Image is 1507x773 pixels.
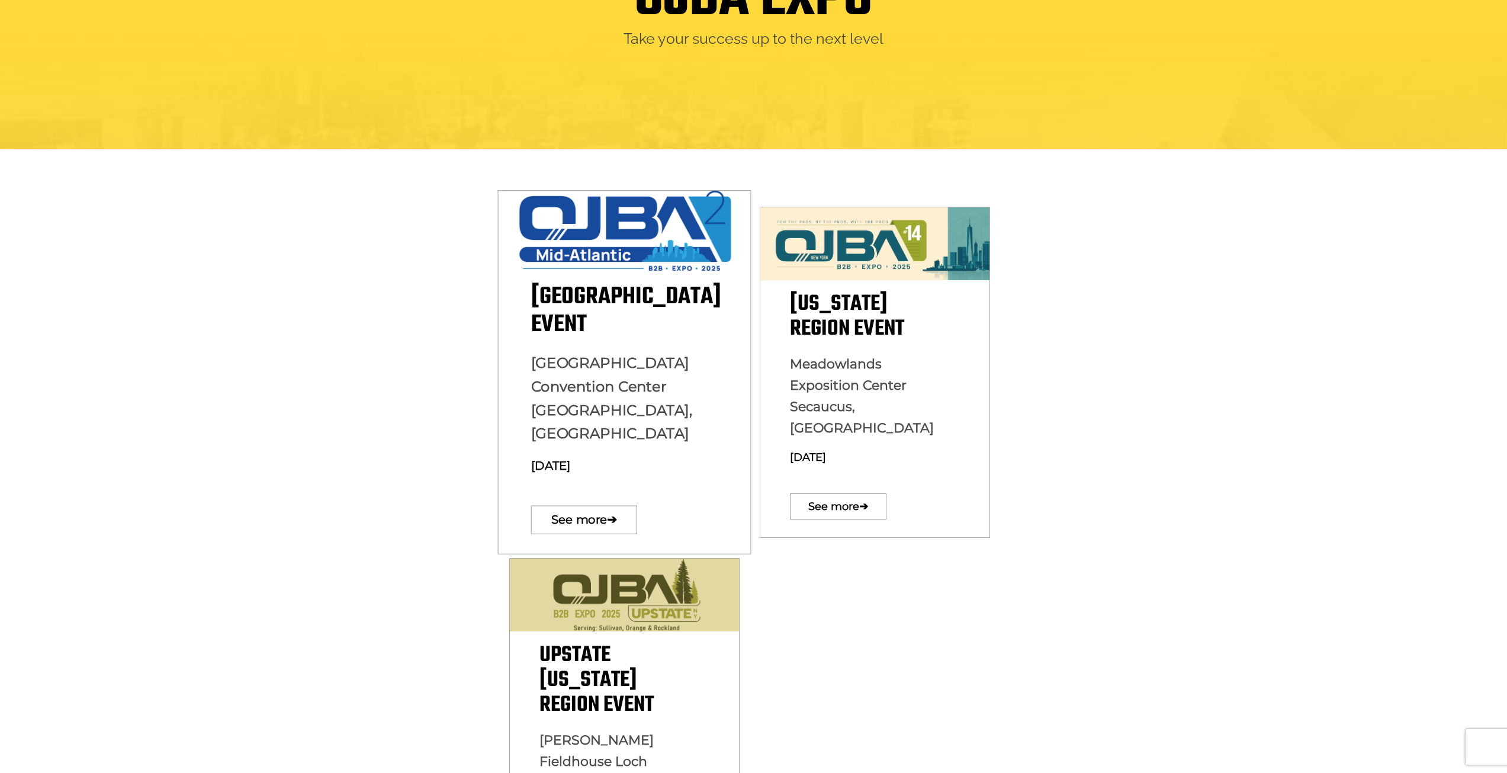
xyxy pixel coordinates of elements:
span: [GEOGRAPHIC_DATA] Convention Center [GEOGRAPHIC_DATA], [GEOGRAPHIC_DATA] [531,354,692,442]
span: [DATE] [790,451,826,464]
span: ➔ [859,488,868,525]
span: Meadowlands Exposition Center Secaucus, [GEOGRAPHIC_DATA] [790,356,934,436]
span: ➔ [607,499,617,540]
a: See more➔ [790,493,886,519]
span: Upstate [US_STATE] Region Event [539,639,654,722]
span: [DATE] [531,458,570,473]
h2: Take your success up to the next level [348,29,1159,49]
a: See more➔ [531,505,637,534]
span: [US_STATE] Region Event [790,287,904,346]
span: [GEOGRAPHIC_DATA] Event [531,278,721,343]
